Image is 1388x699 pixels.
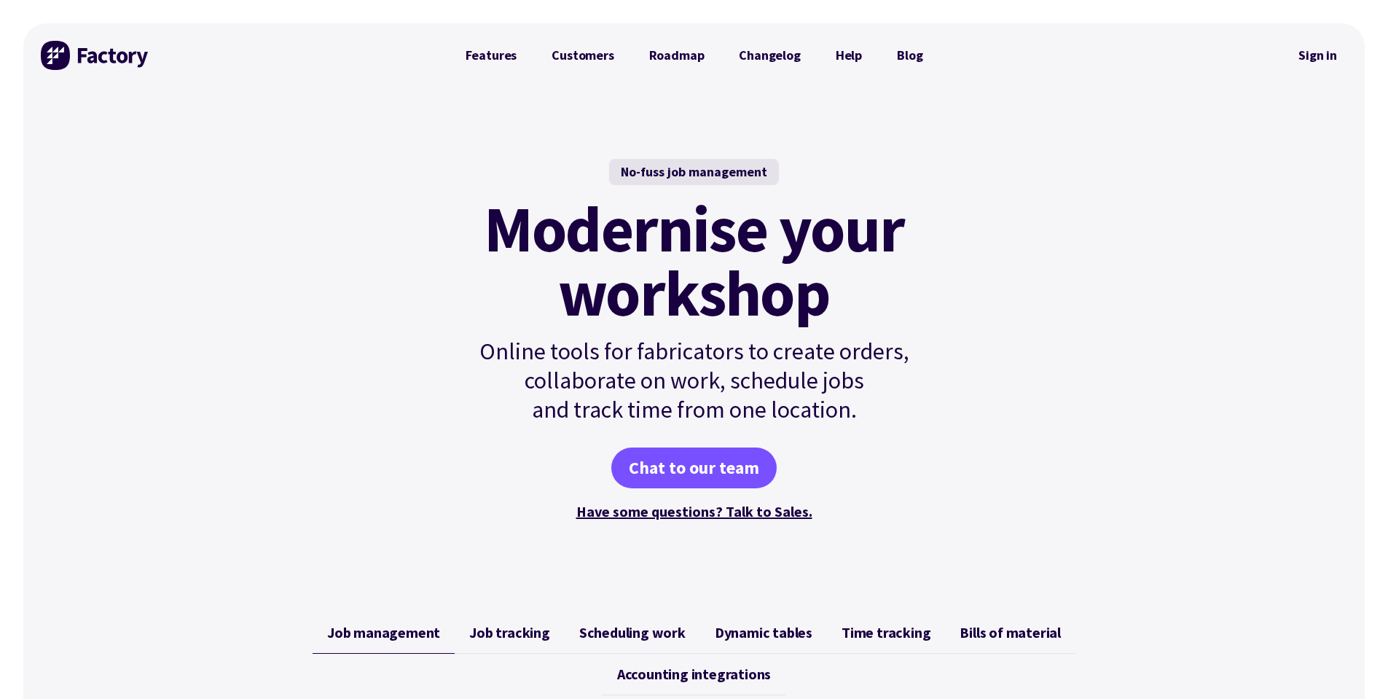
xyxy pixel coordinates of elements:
span: Bills of material [960,624,1061,641]
img: Factory [41,41,150,70]
a: Blog [879,41,940,70]
span: Time tracking [842,624,930,641]
a: Changelog [721,41,817,70]
span: Job tracking [469,624,550,641]
span: Dynamic tables [715,624,812,641]
a: Roadmap [632,41,722,70]
nav: Secondary Navigation [1288,39,1347,72]
span: Job management [327,624,440,641]
a: Have some questions? Talk to Sales. [576,502,812,520]
p: Online tools for fabricators to create orders, collaborate on work, schedule jobs and track time ... [448,337,941,424]
a: Help [818,41,879,70]
span: Accounting integrations [617,665,771,683]
a: Customers [534,41,631,70]
span: Scheduling work [579,624,686,641]
mark: Modernise your workshop [484,197,904,325]
div: No-fuss job management [609,159,779,185]
a: Sign in [1288,39,1347,72]
a: Chat to our team [611,448,777,488]
a: Features [448,41,535,70]
nav: Primary Navigation [448,41,941,70]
